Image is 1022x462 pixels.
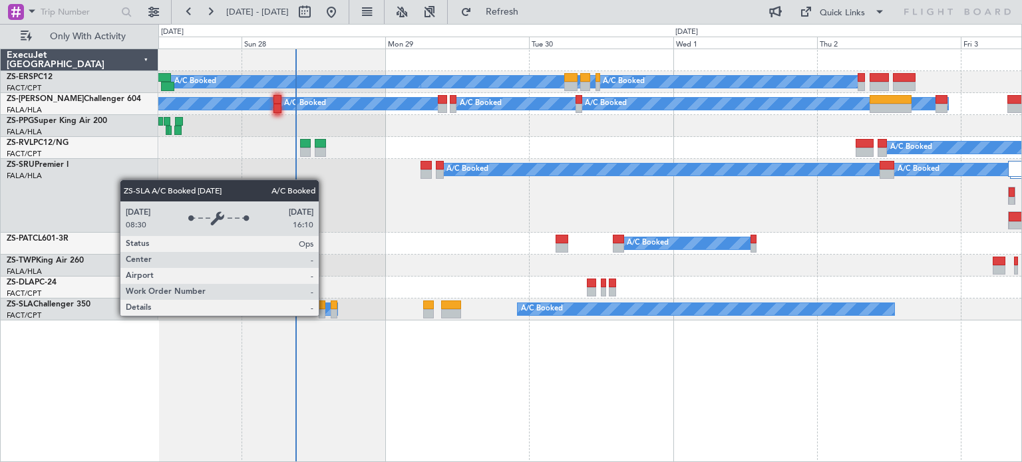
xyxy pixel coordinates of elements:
span: ZS-ERS [7,73,33,81]
div: Tue 30 [529,37,673,49]
button: Quick Links [793,1,892,23]
a: ZS-RVLPC12/NG [7,139,69,147]
div: A/C Booked [446,160,488,179]
a: ZS-PPGSuper King Air 200 [7,117,107,125]
span: ZS-PPG [7,117,34,125]
div: Sun 28 [242,37,385,49]
span: ZS-[PERSON_NAME] [7,95,84,103]
div: [DATE] [675,27,698,38]
div: Quick Links [820,7,865,20]
div: A/C Booked [284,94,326,114]
a: ZS-TWPKing Air 260 [7,257,84,265]
a: FALA/HLA [7,127,42,137]
div: Thu 2 [817,37,961,49]
a: FALA/HLA [7,105,42,115]
div: A/C Booked [585,94,627,114]
div: A/C Booked [152,299,194,319]
a: ZS-ERSPC12 [7,73,53,81]
a: FACT/CPT [7,310,41,320]
span: Only With Activity [35,32,140,41]
a: ZS-SRUPremier I [7,161,69,169]
span: ZS-SLA [7,300,33,308]
button: Only With Activity [15,26,144,47]
a: FALA/HLA [7,267,42,277]
div: Wed 1 [673,37,817,49]
span: ZS-SRU [7,161,35,169]
div: A/C Booked [890,138,932,158]
button: Refresh [454,1,534,23]
span: ZS-DLA [7,279,35,287]
div: Mon 29 [385,37,529,49]
a: ZS-DLAPC-24 [7,279,57,287]
div: A/C Booked [603,72,645,92]
div: A/C Booked [627,233,669,253]
span: [DATE] - [DATE] [226,6,289,18]
div: A/C Booked [174,72,216,92]
a: ZS-PATCL601-3R [7,235,69,243]
span: Refresh [474,7,530,17]
div: Sat 27 [98,37,242,49]
div: [DATE] [161,27,184,38]
a: FACT/CPT [7,289,41,298]
a: ZS-[PERSON_NAME]Challenger 604 [7,95,141,103]
span: ZS-RVL [7,139,33,147]
div: A/C Booked [521,299,563,319]
a: FALA/HLA [7,171,42,181]
span: ZS-PAT [7,235,33,243]
a: ZS-SLAChallenger 350 [7,300,90,308]
a: FACT/CPT [7,83,41,93]
input: Trip Number [41,2,117,22]
span: ZS-TWP [7,257,36,265]
div: A/C Booked [460,94,502,114]
a: FACT/CPT [7,149,41,159]
div: A/C Booked [898,160,939,179]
